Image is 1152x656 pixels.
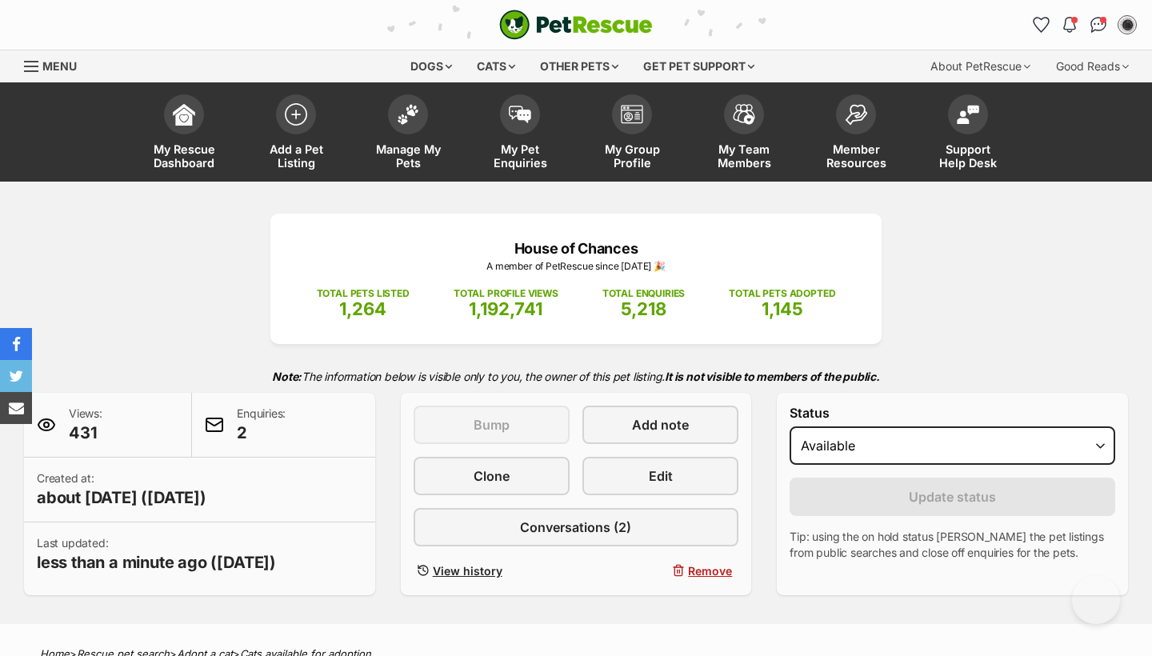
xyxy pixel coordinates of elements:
p: Enquiries: [237,406,286,444]
a: My Group Profile [576,86,688,182]
img: logo-cat-932fe2b9b8326f06289b0f2fb663e598f794de774fb13d1741a6617ecf9a85b4.svg [499,10,653,40]
button: My account [1114,12,1140,38]
button: Update status [790,478,1115,516]
img: chat-41dd97257d64d25036548639549fe6c8038ab92f7586957e7f3b1b290dea8141.svg [1090,17,1107,33]
span: 5,218 [621,298,666,319]
span: My Rescue Dashboard [148,142,220,170]
span: Bump [474,415,510,434]
p: Tip: using the on hold status [PERSON_NAME] the pet listings from public searches and close off e... [790,529,1115,561]
a: PetRescue [499,10,653,40]
span: Update status [909,487,996,506]
img: group-profile-icon-3fa3cf56718a62981997c0bc7e787c4b2cf8bcc04b72c1350f741eb67cf2f40e.svg [621,105,643,124]
a: Favourites [1028,12,1054,38]
p: A member of PetRescue since [DATE] 🎉 [294,259,858,274]
div: Cats [466,50,526,82]
span: My Group Profile [596,142,668,170]
span: Edit [649,466,673,486]
a: My Pet Enquiries [464,86,576,182]
span: My Pet Enquiries [484,142,556,170]
a: Add note [582,406,738,444]
p: TOTAL ENQUIRIES [602,286,685,301]
div: Other pets [529,50,630,82]
img: Lauren O'Grady profile pic [1119,17,1135,33]
span: 431 [69,422,102,444]
img: dashboard-icon-eb2f2d2d3e046f16d808141f083e7271f6b2e854fb5c12c21221c1fb7104beca.svg [173,103,195,126]
p: Created at: [37,470,206,509]
div: Get pet support [632,50,766,82]
a: Conversations (2) [414,508,739,546]
span: Menu [42,59,77,73]
a: My Rescue Dashboard [128,86,240,182]
img: notifications-46538b983faf8c2785f20acdc204bb7945ddae34d4c08c2a6579f10ce5e182be.svg [1063,17,1076,33]
strong: Note: [272,370,302,383]
p: TOTAL PETS ADOPTED [729,286,835,301]
span: Conversations (2) [520,518,631,537]
span: Add note [632,415,689,434]
span: Manage My Pets [372,142,444,170]
div: Dogs [399,50,463,82]
p: Last updated: [37,535,276,574]
p: House of Chances [294,238,858,259]
a: Manage My Pets [352,86,464,182]
p: TOTAL PROFILE VIEWS [454,286,558,301]
span: My Team Members [708,142,780,170]
span: 2 [237,422,286,444]
span: 1,264 [339,298,386,319]
span: less than a minute ago ([DATE]) [37,551,276,574]
img: member-resources-icon-8e73f808a243e03378d46382f2149f9095a855e16c252ad45f914b54edf8863c.svg [845,104,867,126]
a: Edit [582,457,738,495]
img: help-desk-icon-fdf02630f3aa405de69fd3d07c3f3aa587a6932b1a1747fa1d2bba05be0121f9.svg [957,105,979,124]
iframe: Help Scout Beacon - Open [1072,576,1120,624]
a: My Team Members [688,86,800,182]
a: Clone [414,457,570,495]
div: About PetRescue [919,50,1042,82]
img: team-members-icon-5396bd8760b3fe7c0b43da4ab00e1e3bb1a5d9ba89233759b79545d2d3fc5d0d.svg [733,104,755,125]
p: TOTAL PETS LISTED [317,286,410,301]
a: Support Help Desk [912,86,1024,182]
img: manage-my-pets-icon-02211641906a0b7f246fdf0571729dbe1e7629f14944591b6c1af311fb30b64b.svg [397,104,419,125]
a: View history [414,559,570,582]
button: Bump [414,406,570,444]
a: Conversations [1086,12,1111,38]
strong: It is not visible to members of the public. [665,370,880,383]
span: Member Resources [820,142,892,170]
span: Add a Pet Listing [260,142,332,170]
span: 1,145 [762,298,803,319]
label: Status [790,406,1115,420]
button: Notifications [1057,12,1082,38]
span: Remove [688,562,732,579]
span: Clone [474,466,510,486]
div: Good Reads [1045,50,1140,82]
img: add-pet-listing-icon-0afa8454b4691262ce3f59096e99ab1cd57d4a30225e0717b998d2c9b9846f56.svg [285,103,307,126]
button: Remove [582,559,738,582]
a: Member Resources [800,86,912,182]
p: The information below is visible only to you, the owner of this pet listing. [24,360,1128,393]
a: Add a Pet Listing [240,86,352,182]
img: pet-enquiries-icon-7e3ad2cf08bfb03b45e93fb7055b45f3efa6380592205ae92323e6603595dc1f.svg [509,106,531,123]
span: about [DATE] ([DATE]) [37,486,206,509]
span: View history [433,562,502,579]
span: 1,192,741 [469,298,542,319]
a: Menu [24,50,88,79]
ul: Account quick links [1028,12,1140,38]
p: Views: [69,406,102,444]
span: Support Help Desk [932,142,1004,170]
